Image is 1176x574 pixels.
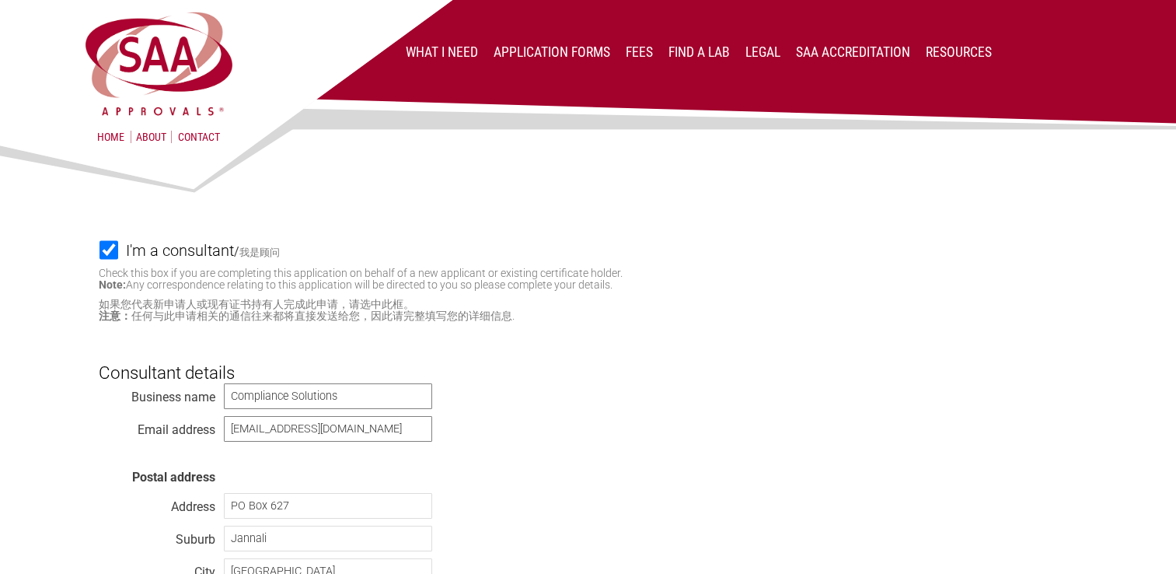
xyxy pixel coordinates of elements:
[97,131,124,143] a: Home
[99,528,215,544] div: Suburb
[99,299,1078,322] small: 如果您代表新申请人或现有证书持有人完成此申请，请选中此框。 任何与此申请相关的通信往来都将直接发送给您，因此请完整填写您的详细信息.
[82,9,236,118] img: SAA Approvals
[796,44,910,60] a: SAA Accreditation
[99,418,215,434] div: Email address
[132,470,215,485] strong: Postal address
[626,44,653,60] a: Fees
[745,44,780,60] a: Legal
[99,278,126,291] strong: Note:
[668,44,730,60] a: Find a lab
[131,131,172,143] a: About
[406,44,478,60] a: What I Need
[178,131,220,143] a: Contact
[99,386,215,401] div: Business name
[99,336,1078,383] h3: Consultant details
[99,495,215,511] div: Address
[126,233,234,268] h4: I'm a consultant
[99,267,623,291] small: Check this box if you are completing this application on behalf of a new applicant or existing ce...
[126,241,1078,260] label: /
[99,310,131,322] strong: 注意：
[494,44,610,60] a: Application Forms
[926,44,992,60] a: Resources
[239,247,280,258] small: 我是顾问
